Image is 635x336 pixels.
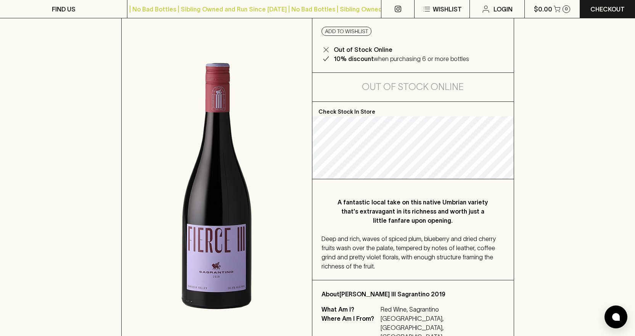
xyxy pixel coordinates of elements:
[312,102,514,116] p: Check Stock In Store
[590,5,625,14] p: Checkout
[322,289,505,299] p: About [PERSON_NAME] III Sagrantino 2019
[334,45,392,54] p: Out of Stock Online
[362,81,464,93] h5: Out of Stock Online
[334,55,374,62] b: 10% discount
[534,5,552,14] p: $0.00
[322,235,496,270] span: Deep and rich, waves of spiced plum, blueberry and dried cherry fruits wash over the palate, temp...
[52,5,76,14] p: FIND US
[337,198,489,225] p: A fantastic local take on this native Umbrian variety that's extravagant in its richness and wort...
[433,5,462,14] p: Wishlist
[565,7,568,11] p: 0
[381,305,495,314] p: Red Wine, Sagrantino
[322,27,371,36] button: Add to wishlist
[494,5,513,14] p: Login
[322,305,379,314] p: What Am I?
[612,313,620,321] img: bubble-icon
[334,54,469,63] p: when purchasing 6 or more bottles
